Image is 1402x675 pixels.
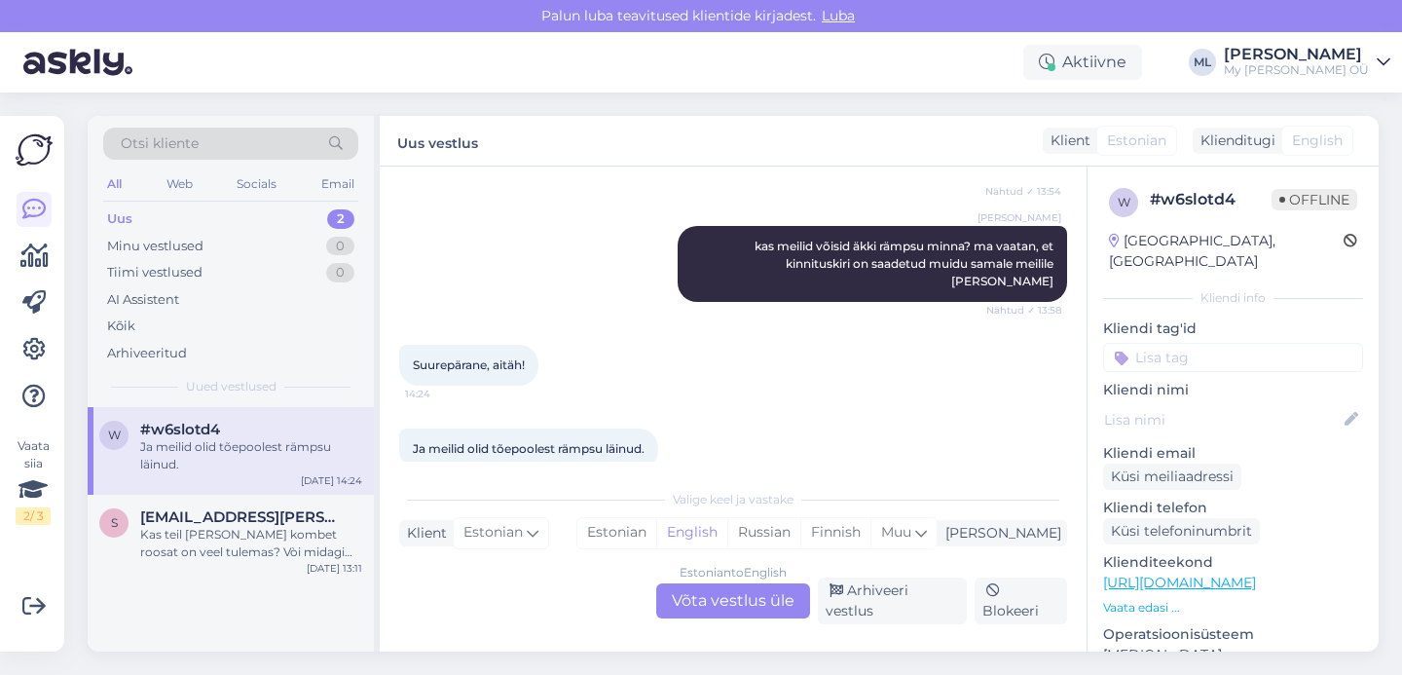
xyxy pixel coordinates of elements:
div: Socials [233,171,280,197]
span: Uued vestlused [186,378,277,395]
p: Kliendi telefon [1103,498,1363,518]
span: Nähtud ✓ 13:54 [985,184,1061,199]
span: [PERSON_NAME] [978,210,1061,225]
a: [URL][DOMAIN_NAME] [1103,574,1256,591]
span: Luba [816,7,861,24]
div: Email [317,171,358,197]
div: Minu vestlused [107,237,203,256]
div: Kliendi info [1103,289,1363,307]
span: w [1118,195,1130,209]
div: Web [163,171,197,197]
span: w [108,428,121,442]
span: Suurepärane, aitäh! [413,357,525,372]
p: Operatsioonisüsteem [1103,624,1363,645]
span: Nähtud ✓ 13:58 [986,303,1061,318]
div: [DATE] 14:24 [301,473,362,488]
div: Finnish [800,518,870,547]
div: All [103,171,126,197]
div: English [656,518,727,547]
span: 14:24 [405,387,478,401]
img: Askly Logo [16,131,53,169]
p: [MEDICAL_DATA] [1103,645,1363,665]
div: Klient [1043,131,1090,151]
div: Blokeeri [975,578,1067,624]
div: [PERSON_NAME] [1224,47,1369,62]
div: Uus [107,209,132,229]
div: Küsi meiliaadressi [1103,464,1241,490]
div: [PERSON_NAME] [938,523,1061,544]
div: Valige keel ja vastake [399,491,1067,508]
div: # w6slotd4 [1150,188,1272,211]
div: [GEOGRAPHIC_DATA], [GEOGRAPHIC_DATA] [1109,231,1344,272]
div: Vaata siia [16,437,51,525]
div: Ja meilid olid tõepoolest rämpsu läinud. [140,438,362,473]
div: Klient [399,523,447,544]
div: Tiimi vestlused [107,263,203,282]
span: stiinakadi.kaus@gmail.com [140,508,343,526]
span: Otsi kliente [121,133,199,154]
div: Estonian [577,518,656,547]
div: 2 / 3 [16,507,51,525]
div: AI Assistent [107,290,179,310]
div: Klienditugi [1193,131,1275,151]
div: Võta vestlus üle [656,583,810,619]
p: Kliendi nimi [1103,380,1363,400]
span: Offline [1272,189,1357,210]
span: s [111,515,118,530]
div: Estonian to English [680,564,787,581]
span: kas meilid võisid äkki rämpsu minna? ma vaatan, et kinnituskiri on saadetud muidu samale meilile ... [755,239,1056,288]
div: Arhiveeritud [107,344,187,363]
div: Aktiivne [1023,45,1142,80]
label: Uus vestlus [397,128,478,154]
div: Arhiveeri vestlus [818,578,967,624]
div: ML [1189,49,1216,76]
div: Kõik [107,317,135,336]
p: Kliendi email [1103,443,1363,464]
span: Muu [881,523,911,541]
span: Estonian [1107,131,1166,151]
p: Klienditeekond [1103,552,1363,573]
div: Kas teil [PERSON_NAME] kombet roosat on veel tulemas? Vòi midagi uut sarnast? [140,526,362,561]
p: Vaata edasi ... [1103,599,1363,617]
div: My [PERSON_NAME] OÜ [1224,62,1369,78]
input: Lisa nimi [1104,409,1341,431]
div: Küsi telefoninumbrit [1103,518,1260,544]
a: [PERSON_NAME]My [PERSON_NAME] OÜ [1224,47,1390,78]
input: Lisa tag [1103,343,1363,372]
p: Kliendi tag'id [1103,319,1363,339]
div: 2 [327,209,354,229]
span: Ja meilid olid tõepoolest rämpsu läinud. [413,441,645,456]
div: 0 [326,237,354,256]
div: 0 [326,263,354,282]
span: Estonian [463,522,523,544]
div: [DATE] 13:11 [307,561,362,576]
span: English [1292,131,1343,151]
div: Russian [727,518,800,547]
span: #w6slotd4 [140,421,220,438]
